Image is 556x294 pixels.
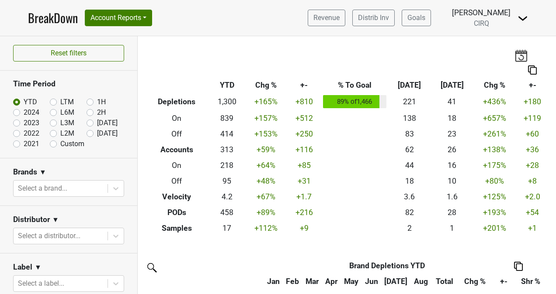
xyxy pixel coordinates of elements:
td: +9 [287,220,321,236]
th: Feb: activate to sort column ascending [283,273,302,289]
td: 10 [431,173,473,189]
span: CIRQ [474,19,489,27]
img: Copy to clipboard [528,65,537,75]
td: 138 [388,110,431,126]
th: &nbsp;: activate to sort column ascending [144,273,264,289]
td: +193 % [473,205,516,220]
th: +- [287,78,321,93]
span: ▼ [52,215,59,225]
td: +60 [516,126,549,142]
button: Reset filters [13,45,124,62]
th: On [144,110,209,126]
th: Apr: activate to sort column ascending [322,273,341,289]
label: 2024 [24,107,39,118]
td: 313 [209,142,245,157]
label: 2H [97,107,106,118]
td: +54 [516,205,549,220]
td: +261 % [473,126,516,142]
label: L2M [60,128,74,139]
td: +216 [287,205,321,220]
th: Shr %: activate to sort column ascending [516,273,545,289]
th: Chg %: activate to sort column ascending [459,273,492,289]
td: 2 [388,220,431,236]
th: Samples [144,220,209,236]
th: May: activate to sort column ascending [341,273,362,289]
label: L6M [60,107,74,118]
th: Brand Depletions YTD [283,258,491,273]
th: Aug: activate to sort column ascending [411,273,431,289]
td: 62 [388,142,431,157]
td: +116 [287,142,321,157]
td: +59 % [245,142,287,157]
td: +85 [287,157,321,173]
td: +157 % [245,110,287,126]
th: Mar: activate to sort column ascending [302,273,322,289]
th: Jan: activate to sort column ascending [264,273,283,289]
h3: Label [13,263,32,272]
td: +89 % [245,205,287,220]
td: 1,300 [209,93,245,111]
a: Distrib Inv [352,10,395,26]
td: 221 [388,93,431,111]
td: 414 [209,126,245,142]
th: Jul: activate to sort column ascending [381,273,411,289]
h3: Time Period [13,79,124,89]
th: Jun: activate to sort column ascending [362,273,381,289]
label: YTD [24,97,37,107]
td: +31 [287,173,321,189]
th: Accounts [144,142,209,157]
td: 28 [431,205,473,220]
td: +1 [516,220,549,236]
td: 44 [388,157,431,173]
td: +119 [516,110,549,126]
th: [DATE] [388,78,431,93]
label: [DATE] [97,118,118,128]
td: 3.6 [388,189,431,205]
td: 82 [388,205,431,220]
td: 17 [209,220,245,236]
td: +512 [287,110,321,126]
td: 4.2 [209,189,245,205]
th: Depletions [144,93,209,111]
td: +64 % [245,157,287,173]
a: Goals [402,10,431,26]
td: +112 % [245,220,287,236]
th: % To Goal [321,78,388,93]
span: ▼ [35,262,42,273]
td: 41 [431,93,473,111]
td: 458 [209,205,245,220]
td: 83 [388,126,431,142]
th: Velocity [144,189,209,205]
th: +-: activate to sort column ascending [491,273,516,289]
td: +125 % [473,189,516,205]
td: 1 [431,220,473,236]
th: Chg % [245,78,287,93]
td: +138 % [473,142,516,157]
td: +201 % [473,220,516,236]
td: 18 [388,173,431,189]
th: Off [144,173,209,189]
h3: Brands [13,168,37,177]
th: Chg % [473,78,516,93]
label: 1H [97,97,106,107]
td: 16 [431,157,473,173]
td: 23 [431,126,473,142]
td: +175 % [473,157,516,173]
label: L3M [60,118,74,128]
td: +250 [287,126,321,142]
th: On [144,157,209,173]
td: +48 % [245,173,287,189]
a: Revenue [308,10,345,26]
img: filter [144,260,158,274]
td: 839 [209,110,245,126]
th: [DATE] [431,78,473,93]
td: +180 [516,93,549,111]
td: +436 % [473,93,516,111]
td: +657 % [473,110,516,126]
td: +153 % [245,126,287,142]
img: last_updated_date [514,49,528,62]
th: Off [144,126,209,142]
td: +2.0 [516,189,549,205]
td: 218 [209,157,245,173]
td: +165 % [245,93,287,111]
